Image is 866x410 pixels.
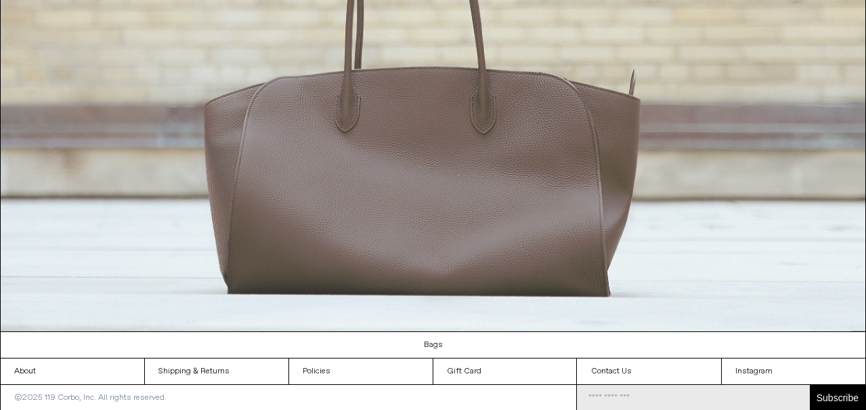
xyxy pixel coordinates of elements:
[433,358,577,384] a: Gift Card
[1,358,144,384] a: About
[722,358,865,384] a: Instagram
[578,358,721,384] a: Contact Us
[145,358,288,384] a: Shipping & Returns
[289,358,433,384] a: Policies
[1,332,866,358] a: Bags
